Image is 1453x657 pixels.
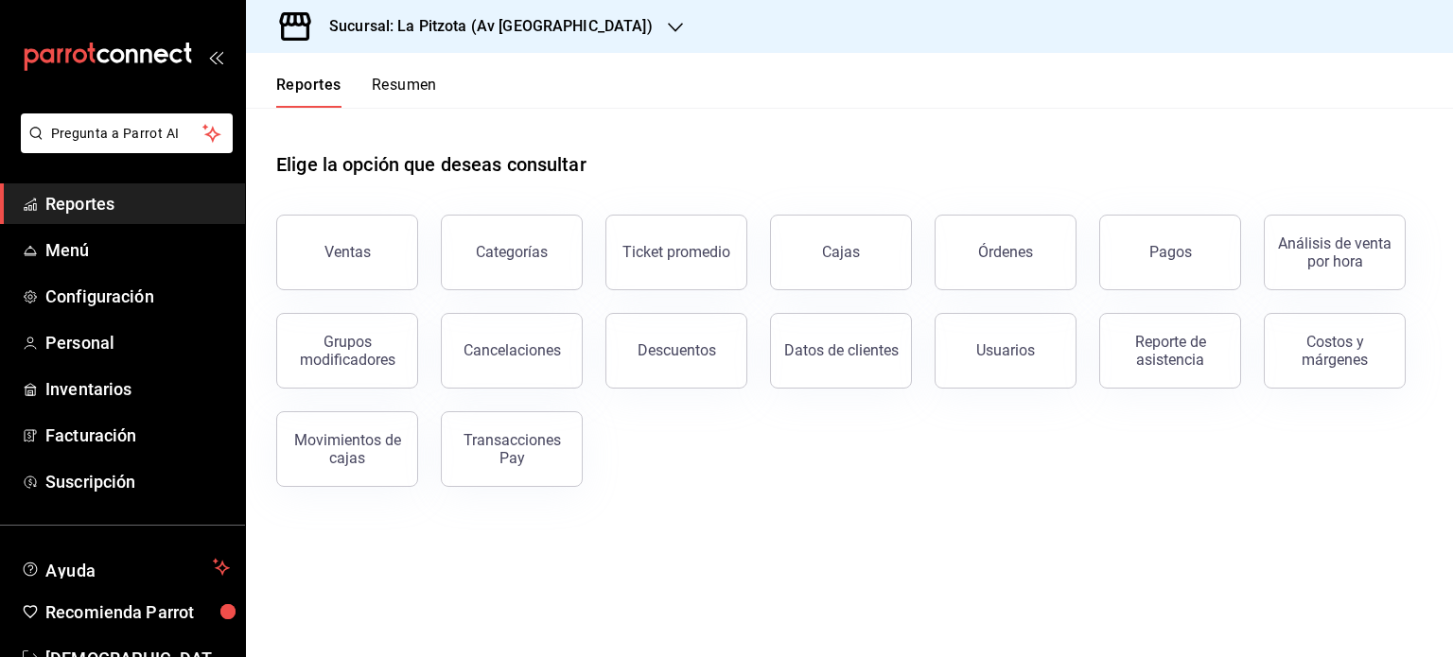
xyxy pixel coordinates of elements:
[276,411,418,487] button: Movimientos de cajas
[276,76,437,108] div: navigation tabs
[605,215,747,290] button: Ticket promedio
[45,423,230,448] span: Facturación
[324,243,371,261] div: Ventas
[314,15,653,38] h3: Sucursal: La Pitzota (Av [GEOGRAPHIC_DATA])
[13,137,233,157] a: Pregunta a Parrot AI
[441,215,583,290] button: Categorías
[935,313,1077,389] button: Usuarios
[476,243,548,261] div: Categorías
[276,150,586,179] h1: Elige la opción que deseas consultar
[289,333,406,369] div: Grupos modificadores
[784,341,899,359] div: Datos de clientes
[21,113,233,153] button: Pregunta a Parrot AI
[638,341,716,359] div: Descuentos
[464,341,561,359] div: Cancelaciones
[45,330,230,355] span: Personal
[1276,333,1393,369] div: Costos y márgenes
[1099,313,1241,389] button: Reporte de asistencia
[276,215,418,290] button: Ventas
[45,376,230,402] span: Inventarios
[372,76,437,108] button: Resumen
[45,237,230,263] span: Menú
[1264,215,1406,290] button: Análisis de venta por hora
[453,431,570,467] div: Transacciones Pay
[276,76,341,108] button: Reportes
[276,313,418,389] button: Grupos modificadores
[622,243,730,261] div: Ticket promedio
[770,215,912,290] a: Cajas
[45,191,230,216] span: Reportes
[45,469,230,494] span: Suscripción
[976,341,1035,359] div: Usuarios
[289,431,406,467] div: Movimientos de cajas
[935,215,1077,290] button: Órdenes
[45,284,230,309] span: Configuración
[605,313,747,389] button: Descuentos
[978,243,1033,261] div: Órdenes
[1264,313,1406,389] button: Costos y márgenes
[1112,333,1229,369] div: Reporte de asistencia
[822,241,861,264] div: Cajas
[45,599,230,625] span: Recomienda Parrot
[1149,243,1192,261] div: Pagos
[770,313,912,389] button: Datos de clientes
[208,49,223,64] button: open_drawer_menu
[441,313,583,389] button: Cancelaciones
[45,556,205,579] span: Ayuda
[1099,215,1241,290] button: Pagos
[51,124,203,144] span: Pregunta a Parrot AI
[441,411,583,487] button: Transacciones Pay
[1276,234,1393,270] div: Análisis de venta por hora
